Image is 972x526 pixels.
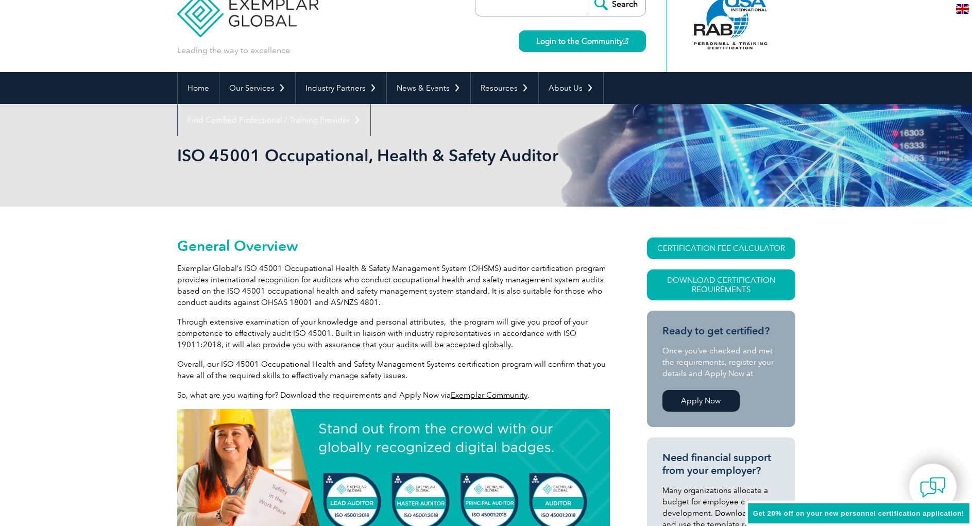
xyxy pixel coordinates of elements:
[539,72,603,104] a: About Us
[920,474,946,500] img: contact-chat.png
[178,72,219,104] a: Home
[177,237,610,254] h2: General Overview
[177,45,290,56] p: Leading the way to excellence
[296,72,386,104] a: Industry Partners
[178,104,370,136] a: Find Certified Professional / Training Provider
[177,145,573,165] h1: ISO 45001 Occupational, Health & Safety Auditor
[177,359,610,381] p: Overall, our ISO 45001 Occupational Health and Safety Management Systems certification program wi...
[387,72,470,104] a: News & Events
[753,510,964,517] span: Get 20% off on your new personnel certification application!
[956,4,969,14] img: en
[647,237,795,259] a: CERTIFICATION FEE CALCULATOR
[662,345,780,379] p: Once you’ve checked and met the requirements, register your details and Apply Now at
[471,72,538,104] a: Resources
[177,389,610,401] p: So, what are you waiting for? Download the requirements and Apply Now via .
[662,451,780,477] h3: Need financial support from your employer?
[177,263,610,308] p: Exemplar Global’s ISO 45001 Occupational Health & Safety Management System (OHSMS) auditor certif...
[519,30,646,52] a: Login to the Community
[662,390,740,412] a: Apply Now
[623,38,628,44] img: open_square.png
[219,72,295,104] a: Our Services
[451,391,527,400] a: Exemplar Community
[662,325,780,337] h3: Ready to get certified?
[177,316,610,350] p: Through extensive examination of your knowledge and personal attributes, the program will give yo...
[647,269,795,300] a: Download Certification Requirements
